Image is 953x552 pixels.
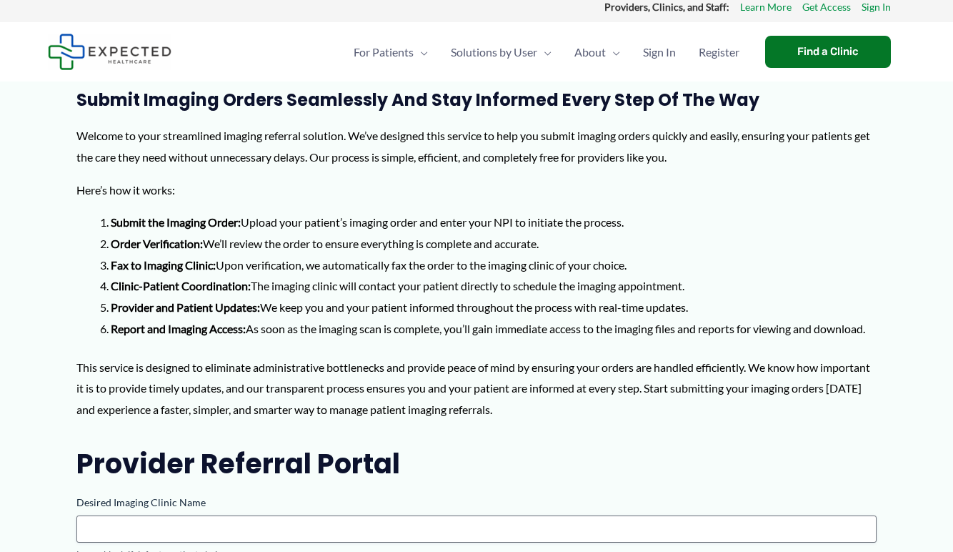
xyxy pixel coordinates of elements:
img: Expected Healthcare Logo - side, dark font, small [48,34,171,70]
label: Desired Imaging Clinic Name [76,496,877,510]
span: Register [699,27,739,77]
a: Find a Clinic [765,36,891,68]
span: Menu Toggle [414,27,428,77]
a: Register [687,27,751,77]
h3: Submit Imaging Orders Seamlessly and Stay Informed Every Step of the Way [76,89,877,111]
strong: Fax to Imaging Clinic: [111,258,216,272]
strong: Order Verification: [111,237,203,250]
a: Sign In [632,27,687,77]
p: Here’s how it works: [76,179,877,201]
strong: Report and Imaging Access: [111,322,246,335]
p: Welcome to your streamlined imaging referral solution. We’ve designed this service to help you su... [76,125,877,167]
li: We’ll review the order to ensure everything is complete and accurate. [111,233,877,255]
li: Upload your patient’s imaging order and enter your NPI to initiate the process. [111,212,877,233]
a: Solutions by UserMenu Toggle [439,27,563,77]
p: This service is designed to eliminate administrative bottlenecks and provide peace of mind by ens... [76,357,877,420]
span: Solutions by User [451,27,537,77]
a: AboutMenu Toggle [563,27,632,77]
span: Sign In [643,27,676,77]
strong: Clinic-Patient Coordination: [111,279,251,292]
strong: Providers, Clinics, and Staff: [604,1,729,13]
span: About [574,27,606,77]
span: Menu Toggle [606,27,620,77]
li: Upon verification, we automatically fax the order to the imaging clinic of your choice. [111,255,877,276]
li: The imaging clinic will contact your patient directly to schedule the imaging appointment. [111,275,877,297]
span: Menu Toggle [537,27,552,77]
span: For Patients [354,27,414,77]
li: As soon as the imaging scan is complete, you’ll gain immediate access to the imaging files and re... [111,318,877,340]
li: We keep you and your patient informed throughout the process with real-time updates. [111,297,877,318]
strong: Provider and Patient Updates: [111,300,260,314]
h2: Provider Referral Portal [76,446,877,481]
strong: Submit the Imaging Order: [111,215,241,229]
nav: Primary Site Navigation [342,27,751,77]
a: For PatientsMenu Toggle [342,27,439,77]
